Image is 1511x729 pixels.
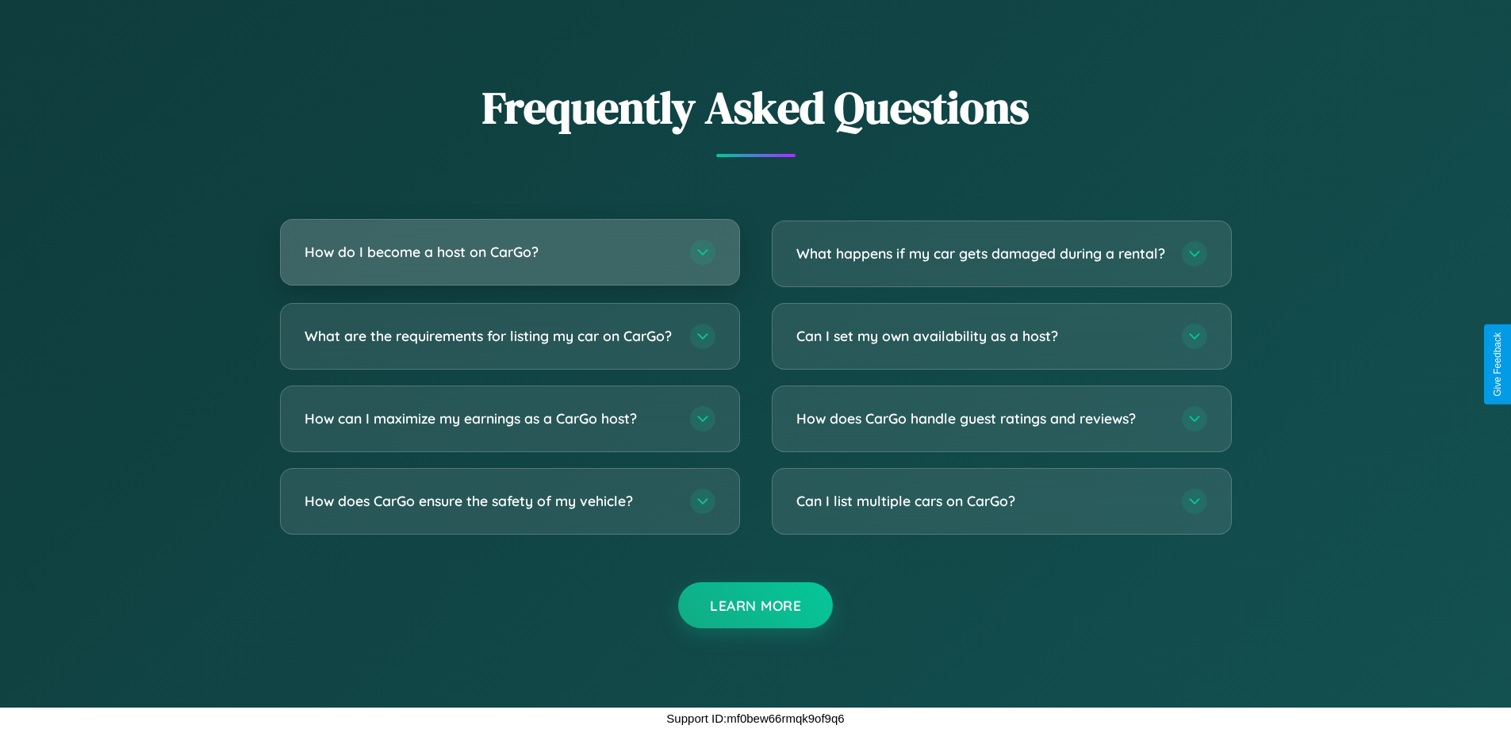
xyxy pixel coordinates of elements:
[678,582,833,628] button: Learn More
[796,244,1166,263] h3: What happens if my car gets damaged during a rental?
[305,326,674,346] h3: What are the requirements for listing my car on CarGo?
[280,77,1232,138] h2: Frequently Asked Questions
[1492,332,1503,397] div: Give Feedback
[305,491,674,511] h3: How does CarGo ensure the safety of my vehicle?
[796,409,1166,428] h3: How does CarGo handle guest ratings and reviews?
[305,242,674,262] h3: How do I become a host on CarGo?
[796,326,1166,346] h3: Can I set my own availability as a host?
[305,409,674,428] h3: How can I maximize my earnings as a CarGo host?
[796,491,1166,511] h3: Can I list multiple cars on CarGo?
[666,708,844,729] p: Support ID: mf0bew66rmqk9of9q6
